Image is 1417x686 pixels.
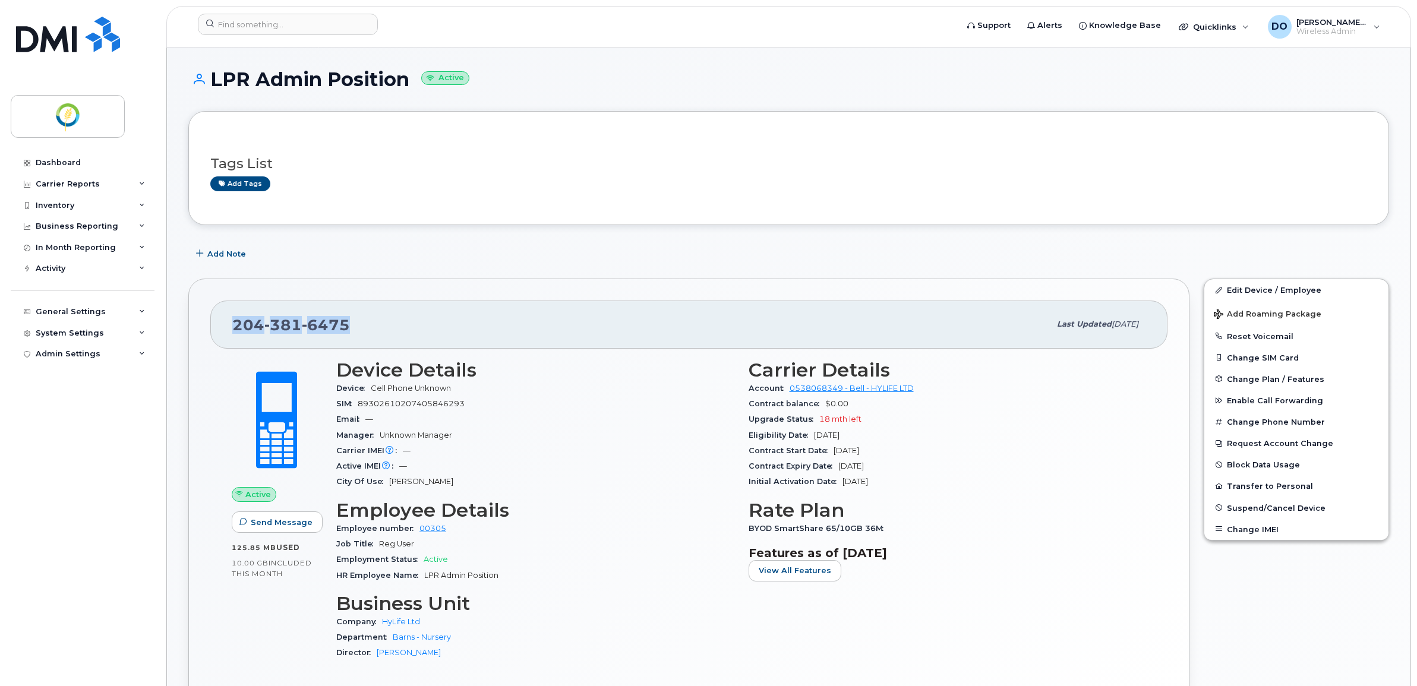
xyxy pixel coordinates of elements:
[188,69,1389,90] h1: LPR Admin Position
[379,539,414,548] span: Reg User
[232,543,276,552] span: 125.85 MB
[1112,320,1138,328] span: [DATE]
[749,415,819,423] span: Upgrade Status
[421,71,469,85] small: Active
[749,431,814,440] span: Eligibility Date
[1204,454,1388,475] button: Block Data Usage
[1204,325,1388,347] button: Reset Voicemail
[336,399,358,408] span: SIM
[358,399,465,408] span: 89302610207405846293
[207,248,246,260] span: Add Note
[749,446,834,455] span: Contract Start Date
[302,316,350,334] span: 6475
[210,176,270,191] a: Add tags
[825,399,848,408] span: $0.00
[336,446,403,455] span: Carrier IMEI
[749,524,889,533] span: BYOD SmartShare 65/10GB 36M
[1204,390,1388,411] button: Enable Call Forwarding
[371,384,451,393] span: Cell Phone Unknown
[1204,519,1388,540] button: Change IMEI
[264,316,302,334] span: 381
[336,461,399,470] span: Active IMEI
[790,384,914,393] a: 0538068349 - Bell - HYLIFE LTD
[336,593,734,614] h3: Business Unit
[1204,475,1388,497] button: Transfer to Personal
[1204,411,1388,432] button: Change Phone Number
[251,517,313,528] span: Send Message
[336,431,380,440] span: Manager
[276,543,300,552] span: used
[1204,368,1388,390] button: Change Plan / Features
[389,477,453,486] span: [PERSON_NAME]
[336,617,382,626] span: Company
[834,446,859,455] span: [DATE]
[336,633,393,641] span: Department
[749,477,842,486] span: Initial Activation Date
[336,477,389,486] span: City Of Use
[749,384,790,393] span: Account
[749,546,1147,560] h3: Features as of [DATE]
[210,156,1367,171] h3: Tags List
[232,558,312,578] span: included this month
[336,648,377,657] span: Director
[245,489,271,500] span: Active
[336,555,424,564] span: Employment Status
[377,648,441,657] a: [PERSON_NAME]
[749,560,841,581] button: View All Features
[188,243,256,264] button: Add Note
[336,359,734,381] h3: Device Details
[1227,503,1326,512] span: Suspend/Cancel Device
[365,415,373,423] span: —
[749,500,1147,521] h3: Rate Plan
[232,316,350,334] span: 204
[336,539,379,548] span: Job Title
[399,461,407,470] span: —
[232,559,269,567] span: 10.00 GB
[749,399,825,408] span: Contract balance
[814,431,840,440] span: [DATE]
[1227,396,1323,405] span: Enable Call Forwarding
[842,477,868,486] span: [DATE]
[1204,347,1388,368] button: Change SIM Card
[1057,320,1112,328] span: Last updated
[838,461,864,470] span: [DATE]
[1204,279,1388,301] a: Edit Device / Employee
[380,431,452,440] span: Unknown Manager
[336,415,365,423] span: Email
[393,633,451,641] a: Barns - Nursery
[1204,301,1388,325] button: Add Roaming Package
[1204,432,1388,454] button: Request Account Change
[1227,374,1324,383] span: Change Plan / Features
[382,617,420,626] a: HyLife Ltd
[424,571,498,580] span: LPR Admin Position
[403,446,411,455] span: —
[424,555,448,564] span: Active
[1214,309,1321,321] span: Add Roaming Package
[749,359,1147,381] h3: Carrier Details
[336,500,734,521] h3: Employee Details
[759,565,831,576] span: View All Features
[1204,497,1388,519] button: Suspend/Cancel Device
[336,384,371,393] span: Device
[419,524,446,533] a: 00305
[336,571,424,580] span: HR Employee Name
[336,524,419,533] span: Employee number
[819,415,861,423] span: 18 mth left
[749,461,838,470] span: Contract Expiry Date
[232,511,323,533] button: Send Message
